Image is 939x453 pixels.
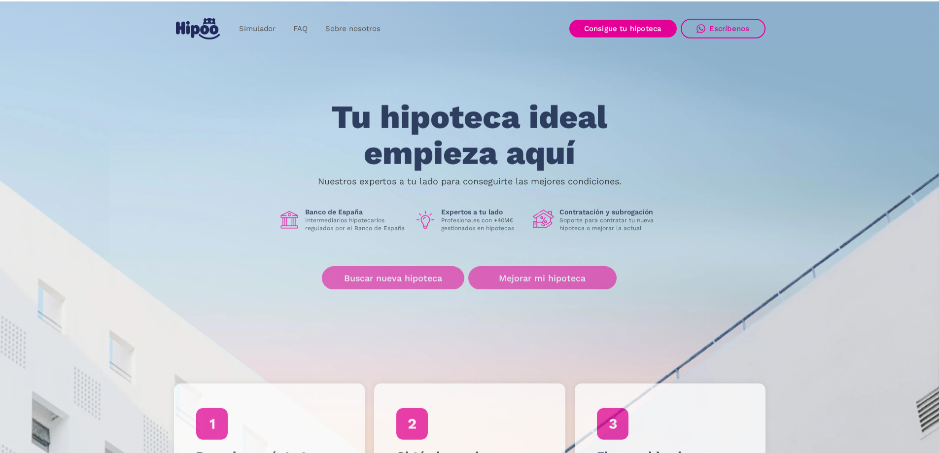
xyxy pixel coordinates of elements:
h1: Contratación y subrogación [559,208,661,216]
a: Sobre nosotros [316,19,389,38]
h1: Tu hipoteca ideal empieza aquí [282,100,656,171]
h1: Banco de España [305,208,407,216]
p: Profesionales con +40M€ gestionados en hipotecas [441,216,525,232]
p: Soporte para contratar tu nueva hipoteca o mejorar la actual [559,216,661,232]
a: Consigue tu hipoteca [569,20,677,37]
a: home [174,14,222,43]
a: Buscar nueva hipoteca [322,267,464,290]
a: FAQ [284,19,316,38]
p: Nuestros expertos a tu lado para conseguirte las mejores condiciones. [318,177,622,185]
a: Simulador [230,19,284,38]
a: Mejorar mi hipoteca [468,267,617,290]
a: Escríbenos [681,19,765,38]
p: Intermediarios hipotecarios regulados por el Banco de España [305,216,407,232]
div: Escríbenos [709,24,750,33]
h1: Expertos a tu lado [441,208,525,216]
